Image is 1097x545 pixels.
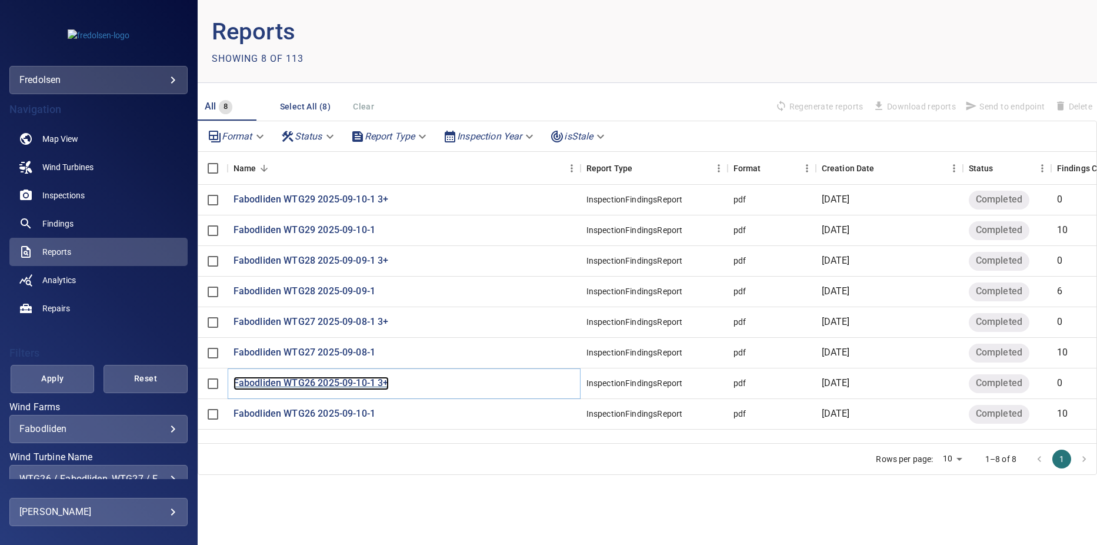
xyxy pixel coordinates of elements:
[822,377,850,390] p: [DATE]
[1028,450,1095,468] nav: pagination navigation
[822,346,850,360] p: [DATE]
[969,254,1029,268] span: Completed
[581,152,728,185] div: Report Type
[1057,346,1068,360] p: 10
[969,193,1029,207] span: Completed
[822,315,850,329] p: [DATE]
[564,131,593,142] em: isStale
[822,285,850,298] p: [DATE]
[761,160,778,177] button: Sort
[1057,285,1062,298] p: 6
[228,152,581,185] div: Name
[234,407,375,421] p: Fabodliden WTG26 2025-09-10-1
[234,377,389,390] a: Fabodliden WTG26 2025-09-10-1 3+
[457,131,522,142] em: Inspection Year
[1057,377,1062,390] p: 0
[9,415,188,443] div: Wind Farms
[9,66,188,94] div: fredolsen
[733,347,746,358] div: pdf
[876,453,933,465] p: Rows per page:
[733,377,746,389] div: pdf
[586,377,683,389] div: InspectionFindingsReport
[9,266,188,294] a: analytics noActive
[632,160,649,177] button: Sort
[586,152,633,185] div: Report Type
[275,96,336,118] button: Select All (8)
[733,316,746,328] div: pdf
[733,152,761,185] div: Format
[1033,159,1051,177] button: Menu
[798,159,816,177] button: Menu
[19,503,178,521] div: [PERSON_NAME]
[1057,193,1062,207] p: 0
[42,161,94,173] span: Wind Turbines
[969,315,1029,329] span: Completed
[969,407,1029,421] span: Completed
[42,218,74,230] span: Findings
[205,101,216,112] span: All
[733,194,746,205] div: pdf
[1057,407,1068,421] p: 10
[118,371,172,386] span: Reset
[234,315,389,329] a: Fabodliden WTG27 2025-09-08-1 3+
[733,255,746,267] div: pdf
[816,152,963,185] div: Creation Date
[19,71,178,89] div: fredolsen
[25,371,79,386] span: Apply
[234,224,375,237] p: Fabodliden WTG29 2025-09-10-1
[346,126,434,147] div: Report Type
[19,423,178,434] div: Fabodliden
[9,294,188,323] a: repairs noActive
[234,346,375,360] a: Fabodliden WTG27 2025-09-08-1
[545,126,612,147] div: isStale
[963,152,1051,185] div: Status
[9,347,188,359] h4: Filters
[875,160,891,177] button: Sort
[1057,224,1068,237] p: 10
[42,133,78,145] span: Map View
[586,224,683,236] div: InspectionFindingsReport
[234,254,389,268] a: Fabodliden WTG28 2025-09-09-1 3+
[586,194,683,205] div: InspectionFindingsReport
[969,152,993,185] div: Status
[9,125,188,153] a: map noActive
[586,255,683,267] div: InspectionFindingsReport
[9,403,188,412] label: Wind Farms
[234,152,256,185] div: Name
[969,346,1029,360] span: Completed
[68,29,129,41] img: fredolsen-logo
[19,473,178,484] div: WTG26 / Fabodliden, WTG27 / Fabodliden, WTG28 / Fabodliden, WTG29 / Fabodliden
[9,465,188,493] div: Wind Turbine Name
[42,246,71,258] span: Reports
[234,285,375,298] p: Fabodliden WTG28 2025-09-09-1
[1057,254,1062,268] p: 0
[822,152,875,185] div: Creation Date
[212,52,304,66] p: Showing 8 of 113
[945,159,963,177] button: Menu
[203,126,271,147] div: Format
[586,347,683,358] div: InspectionFindingsReport
[234,193,389,207] a: Fabodliden WTG29 2025-09-10-1 3+
[222,131,252,142] em: Format
[586,408,683,420] div: InspectionFindingsReport
[733,285,746,297] div: pdf
[733,224,746,236] div: pdf
[822,193,850,207] p: [DATE]
[42,303,70,314] span: Repairs
[9,104,188,115] h4: Navigation
[438,126,541,147] div: Inspection Year
[212,14,648,49] p: Reports
[104,365,187,393] button: Reset
[993,160,1010,177] button: Sort
[586,285,683,297] div: InspectionFindingsReport
[822,254,850,268] p: [DATE]
[42,274,76,286] span: Analytics
[9,238,188,266] a: reports active
[938,450,966,467] div: 10
[276,126,341,147] div: Status
[969,224,1029,237] span: Completed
